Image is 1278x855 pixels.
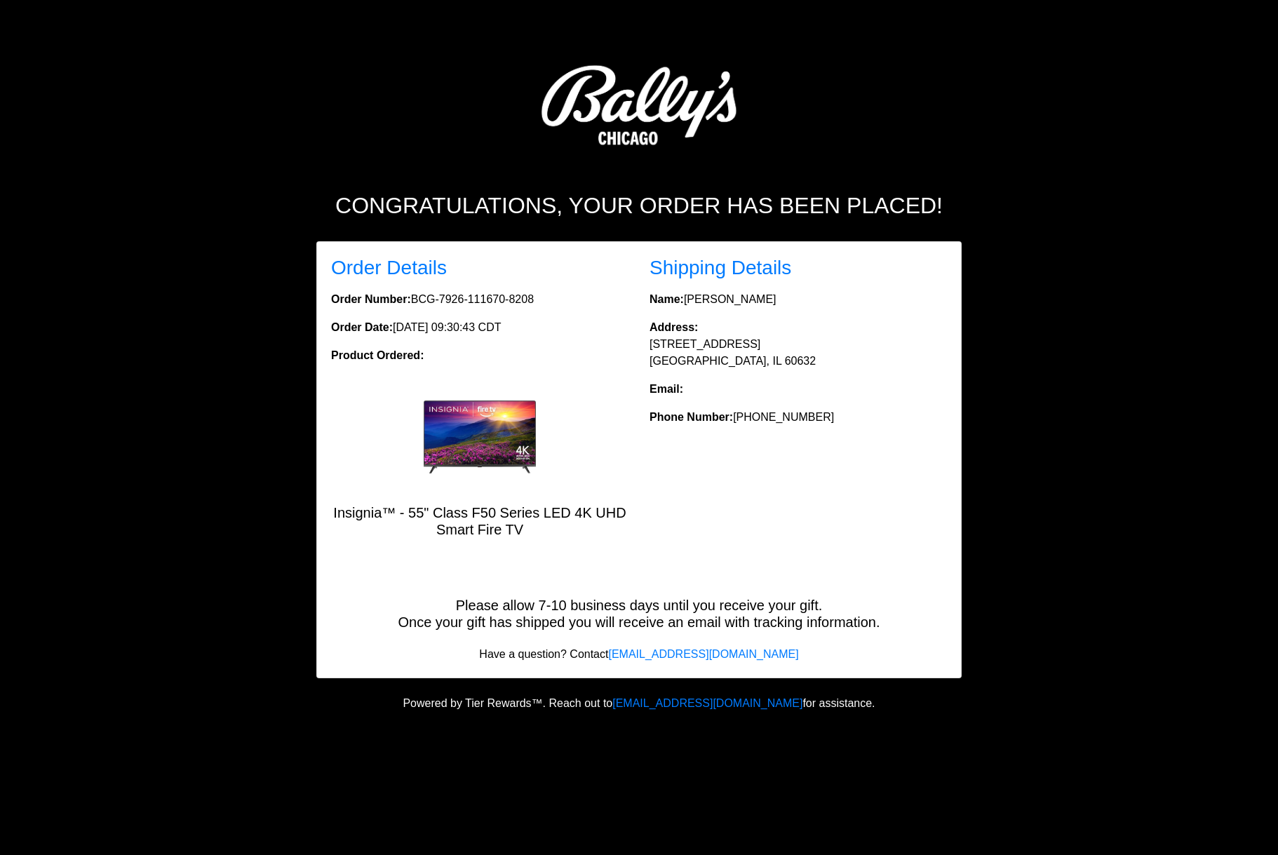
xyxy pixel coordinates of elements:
span: Powered by Tier Rewards™. Reach out to for assistance. [403,697,875,709]
a: [EMAIL_ADDRESS][DOMAIN_NAME] [612,697,802,709]
h3: Shipping Details [650,256,947,280]
strong: Product Ordered: [331,349,424,361]
h5: Insignia™ - 55" Class F50 Series LED 4K UHD Smart Fire TV [331,504,628,538]
img: Logo [511,35,767,175]
h5: Once your gift has shipped you will receive an email with tracking information. [317,614,961,631]
strong: Order Date: [331,321,393,333]
p: [PERSON_NAME] [650,291,947,308]
h6: Have a question? Contact [317,647,961,661]
strong: Order Number: [331,293,411,305]
h2: Congratulations, your order has been placed! [250,192,1028,219]
strong: Name: [650,293,684,305]
img: Insignia™ - 55" Class F50 Series LED 4K UHD Smart Fire TV [424,400,536,473]
strong: Phone Number: [650,411,733,423]
strong: Email: [650,383,683,395]
a: [EMAIL_ADDRESS][DOMAIN_NAME] [608,648,798,660]
strong: Address: [650,321,698,333]
h3: Order Details [331,256,628,280]
p: [PHONE_NUMBER] [650,409,947,426]
h5: Please allow 7-10 business days until you receive your gift. [317,597,961,614]
p: BCG-7926-111670-8208 [331,291,628,308]
p: [DATE] 09:30:43 CDT [331,319,628,336]
p: [STREET_ADDRESS] [GEOGRAPHIC_DATA], IL 60632 [650,319,947,370]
